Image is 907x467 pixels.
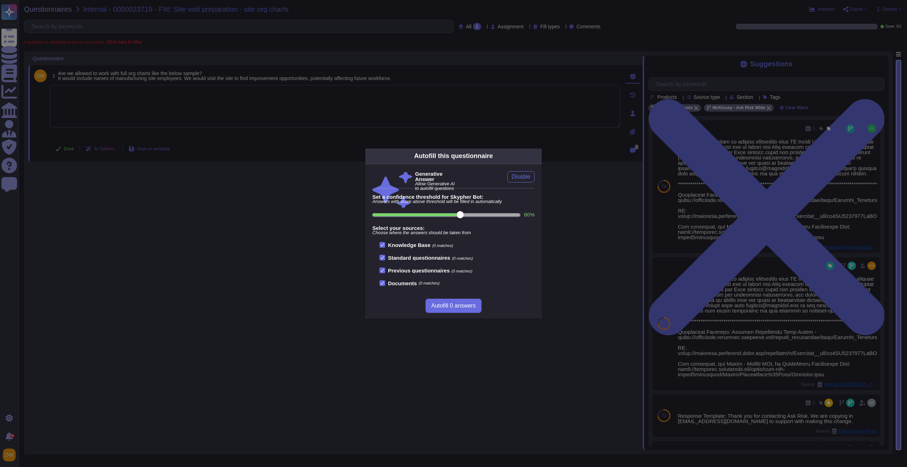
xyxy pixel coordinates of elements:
[372,231,535,235] span: Choose where the answers should be taken from
[414,151,493,161] div: Autofill this questionnaire
[431,303,475,309] span: Autofill 0 answers
[507,171,535,182] button: Disable
[524,212,535,217] label: 80 %
[388,242,430,248] b: Knowledge Base
[388,281,417,286] b: Documents
[372,199,535,204] span: Answers with score above threshold will be filled in automatically
[372,225,535,231] b: Select your sources:
[388,268,450,274] b: Previous questionnaires
[372,194,535,199] b: Set a confidence threshold for Skypher Bot:
[415,171,455,182] b: Generative Answer
[451,269,472,273] span: (0 matches)
[388,255,450,261] b: Standard questionnaires
[432,243,453,248] span: (0 matches)
[512,174,530,180] span: Disable
[426,299,481,313] button: Autofill 0 answers
[415,182,455,191] span: Allow Generative AI to autofill questions
[419,281,440,285] span: (0 matches)
[452,256,473,260] span: (0 matches)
